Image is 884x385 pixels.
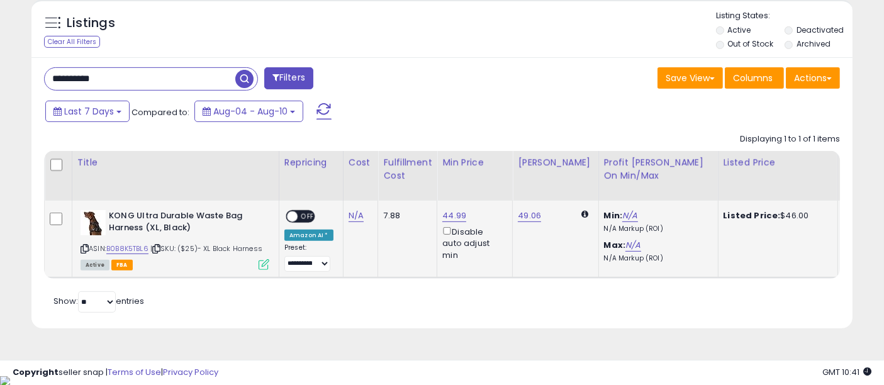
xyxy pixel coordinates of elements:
[657,67,723,89] button: Save View
[150,243,262,254] span: | SKU: ($25)- XL Black Harness
[67,14,115,32] h5: Listings
[45,101,130,122] button: Last 7 Days
[604,156,713,182] div: Profit [PERSON_NAME] on Min/Max
[106,243,148,254] a: B0B8K5TBL6
[604,254,708,263] p: N/A Markup (ROI)
[716,10,853,22] p: Listing States:
[740,133,840,145] div: Displaying 1 to 1 of 1 items
[213,105,288,118] span: Aug-04 - Aug-10
[383,156,432,182] div: Fulfillment Cost
[13,366,59,378] strong: Copyright
[53,295,144,307] span: Show: entries
[264,67,313,89] button: Filters
[442,209,466,222] a: 44.99
[625,239,641,252] a: N/A
[797,25,844,35] label: Deactivated
[13,367,218,379] div: seller snap | |
[349,209,364,222] a: N/A
[81,260,109,271] span: All listings currently available for purchase on Amazon
[194,101,303,122] button: Aug-04 - Aug-10
[725,67,784,89] button: Columns
[109,210,262,237] b: KONG Ultra Durable Waste Bag Harness (XL, Black)
[284,230,333,241] div: Amazon AI *
[77,156,274,169] div: Title
[442,225,503,261] div: Disable auto adjust min
[163,366,218,378] a: Privacy Policy
[604,209,623,221] b: Min:
[64,105,114,118] span: Last 7 Days
[298,211,318,222] span: OFF
[131,106,189,118] span: Compared to:
[442,156,507,169] div: Min Price
[724,209,781,221] b: Listed Price:
[604,225,708,233] p: N/A Markup (ROI)
[724,156,832,169] div: Listed Price
[728,38,774,49] label: Out of Stock
[284,243,333,272] div: Preset:
[284,156,338,169] div: Repricing
[822,366,871,378] span: 2025-08-18 10:41 GMT
[383,210,427,221] div: 7.88
[518,209,541,222] a: 49.06
[604,239,626,251] b: Max:
[724,210,828,221] div: $46.00
[733,72,773,84] span: Columns
[518,156,593,169] div: [PERSON_NAME]
[81,210,269,269] div: ASIN:
[81,210,106,235] img: 41YG0QuOTTL._SL40_.jpg
[728,25,751,35] label: Active
[349,156,373,169] div: Cost
[786,67,840,89] button: Actions
[622,209,637,222] a: N/A
[108,366,161,378] a: Terms of Use
[111,260,133,271] span: FBA
[797,38,831,49] label: Archived
[44,36,100,48] div: Clear All Filters
[598,151,718,201] th: The percentage added to the cost of goods (COGS) that forms the calculator for Min & Max prices.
